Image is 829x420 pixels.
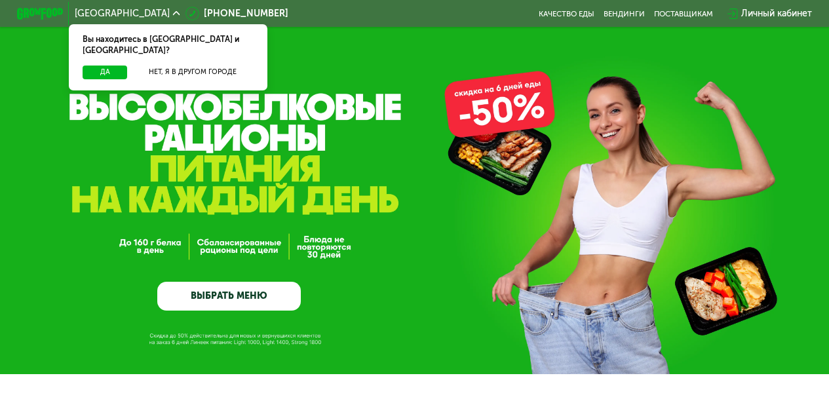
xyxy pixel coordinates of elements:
a: [PHONE_NUMBER] [185,7,288,20]
a: ВЫБРАТЬ МЕНЮ [157,282,301,311]
span: [GEOGRAPHIC_DATA] [75,9,170,18]
div: Личный кабинет [741,7,812,20]
div: Вы находитесь в [GEOGRAPHIC_DATA] и [GEOGRAPHIC_DATA]? [69,24,267,66]
button: Нет, я в другом городе [132,66,253,79]
a: Качество еды [539,9,594,18]
button: Да [83,66,127,79]
a: Вендинги [604,9,645,18]
div: поставщикам [654,9,713,18]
